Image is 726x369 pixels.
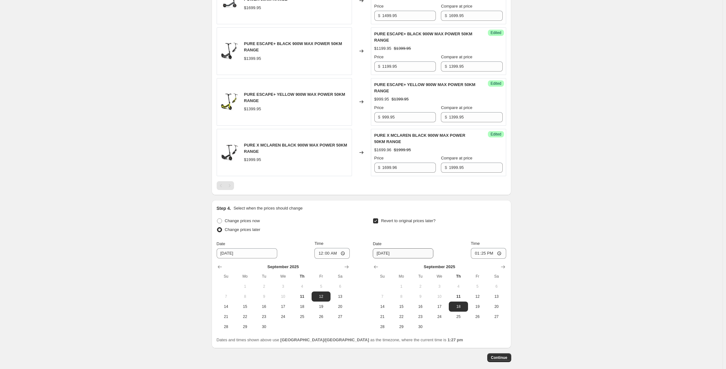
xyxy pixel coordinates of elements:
button: Saturday September 13 2025 [331,291,349,302]
span: 1 [238,284,252,289]
button: Friday September 19 2025 [312,302,331,312]
button: Tuesday September 9 2025 [255,291,273,302]
span: Tu [257,274,271,279]
strike: $1399.95 [392,96,409,102]
button: Friday September 12 2025 [312,291,331,302]
button: Tuesday September 30 2025 [255,322,273,332]
button: Wednesday September 10 2025 [430,291,449,302]
span: 2 [413,284,427,289]
span: 6 [489,284,503,289]
span: Mo [395,274,408,279]
button: Monday September 29 2025 [236,322,255,332]
span: 17 [276,304,290,309]
button: Saturday September 27 2025 [487,312,506,322]
span: PURE ESCAPE+ BLACK 900W MAX POWER 50KM RANGE [374,32,472,43]
span: 2 [257,284,271,289]
img: SCPURZ136-00001_PURE_ESCAPE__BLACK_1_80x.png [220,42,239,61]
th: Saturday [331,271,349,281]
th: Monday [236,271,255,281]
span: 18 [295,304,309,309]
span: Edited [490,81,501,86]
button: Thursday September 4 2025 [449,281,468,291]
img: SCPURZ130-00001_PURE_X_MCLAREN_BLACK_CAROUSEL_01_80x.png [220,143,239,162]
button: Tuesday September 9 2025 [411,291,430,302]
span: Tu [413,274,427,279]
input: 9/11/2025 [373,248,433,258]
span: 3 [432,284,446,289]
span: Su [375,274,389,279]
button: Monday September 15 2025 [236,302,255,312]
span: Compare at price [441,55,472,59]
button: Saturday September 27 2025 [331,312,349,322]
span: Price [374,105,384,110]
button: Wednesday September 10 2025 [273,291,292,302]
span: 13 [489,294,503,299]
span: $ [378,64,380,69]
span: 25 [451,314,465,319]
button: Monday September 1 2025 [392,281,411,291]
span: Date [217,241,225,246]
p: Select when the prices should change [233,205,302,211]
span: Th [295,274,309,279]
button: Wednesday September 24 2025 [430,312,449,322]
button: Sunday September 7 2025 [373,291,392,302]
span: We [276,274,290,279]
span: Compare at price [441,105,472,110]
span: 6 [333,284,347,289]
span: Time [471,241,480,246]
span: Time [314,241,323,246]
span: Sa [489,274,503,279]
div: $1699.96 [374,147,391,153]
button: Friday September 5 2025 [468,281,487,291]
button: Thursday September 4 2025 [293,281,312,291]
span: PURE X MCLAREN BLACK 900W MAX POWER 50KM RANGE [244,143,347,154]
span: 17 [432,304,446,309]
button: Tuesday September 2 2025 [255,281,273,291]
button: Sunday September 14 2025 [217,302,236,312]
span: 1 [395,284,408,289]
span: Su [219,274,233,279]
span: 12 [471,294,484,299]
span: 24 [432,314,446,319]
th: Friday [312,271,331,281]
span: $ [445,115,447,119]
th: Monday [392,271,411,281]
span: 12 [314,294,328,299]
span: Th [451,274,465,279]
button: Friday September 26 2025 [468,312,487,322]
button: Wednesday September 17 2025 [273,302,292,312]
nav: Pagination [217,181,234,190]
th: Wednesday [430,271,449,281]
button: Tuesday September 23 2025 [411,312,430,322]
input: 12:00 [471,248,506,259]
span: 16 [413,304,427,309]
button: Monday September 29 2025 [392,322,411,332]
span: 14 [375,304,389,309]
button: Thursday September 18 2025 [293,302,312,312]
div: $1999.95 [244,157,261,163]
button: Monday September 8 2025 [392,291,411,302]
span: 16 [257,304,271,309]
button: Friday September 26 2025 [312,312,331,322]
span: 26 [314,314,328,319]
button: Saturday September 6 2025 [487,281,506,291]
span: 10 [276,294,290,299]
span: 23 [413,314,427,319]
button: Friday September 12 2025 [468,291,487,302]
button: Sunday September 28 2025 [217,322,236,332]
span: PURE ESCAPE+ BLACK 900W MAX POWER 50KM RANGE [244,41,342,52]
span: Edited [490,30,501,35]
span: $ [445,13,447,18]
button: Wednesday September 3 2025 [430,281,449,291]
h2: Step 4. [217,205,231,211]
button: Wednesday September 24 2025 [273,312,292,322]
th: Saturday [487,271,506,281]
div: $1399.95 [244,55,261,62]
span: PURE ESCAPE+ YELLOW 900W MAX POWER 50KM RANGE [374,82,476,93]
span: 11 [451,294,465,299]
span: 24 [276,314,290,319]
button: Monday September 1 2025 [236,281,255,291]
span: Fr [314,274,328,279]
button: Thursday September 25 2025 [293,312,312,322]
button: Saturday September 13 2025 [487,291,506,302]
